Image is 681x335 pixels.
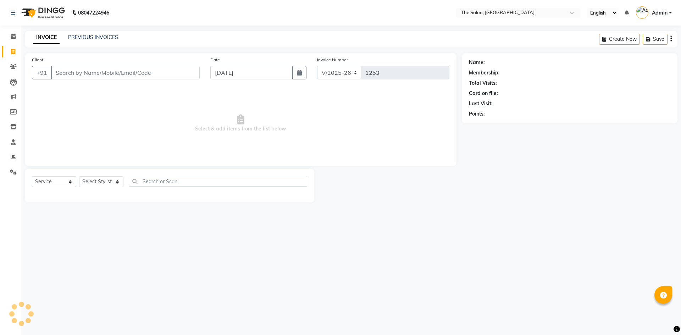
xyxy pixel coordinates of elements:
div: Total Visits: [469,79,497,87]
button: +91 [32,66,52,79]
div: Membership: [469,69,500,77]
iframe: chat widget [651,307,674,328]
div: Name: [469,59,485,66]
label: Client [32,57,43,63]
a: PREVIOUS INVOICES [68,34,118,40]
div: Card on file: [469,90,498,97]
div: Last Visit: [469,100,493,107]
label: Date [210,57,220,63]
label: Invoice Number [317,57,348,63]
img: Admin [636,6,648,19]
div: Points: [469,110,485,118]
input: Search or Scan [129,176,307,187]
b: 08047224946 [78,3,109,23]
button: Save [643,34,668,45]
img: logo [18,3,67,23]
span: Select & add items from the list below [32,88,449,159]
button: Create New [599,34,640,45]
a: INVOICE [33,31,60,44]
span: Admin [652,9,668,17]
input: Search by Name/Mobile/Email/Code [51,66,200,79]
